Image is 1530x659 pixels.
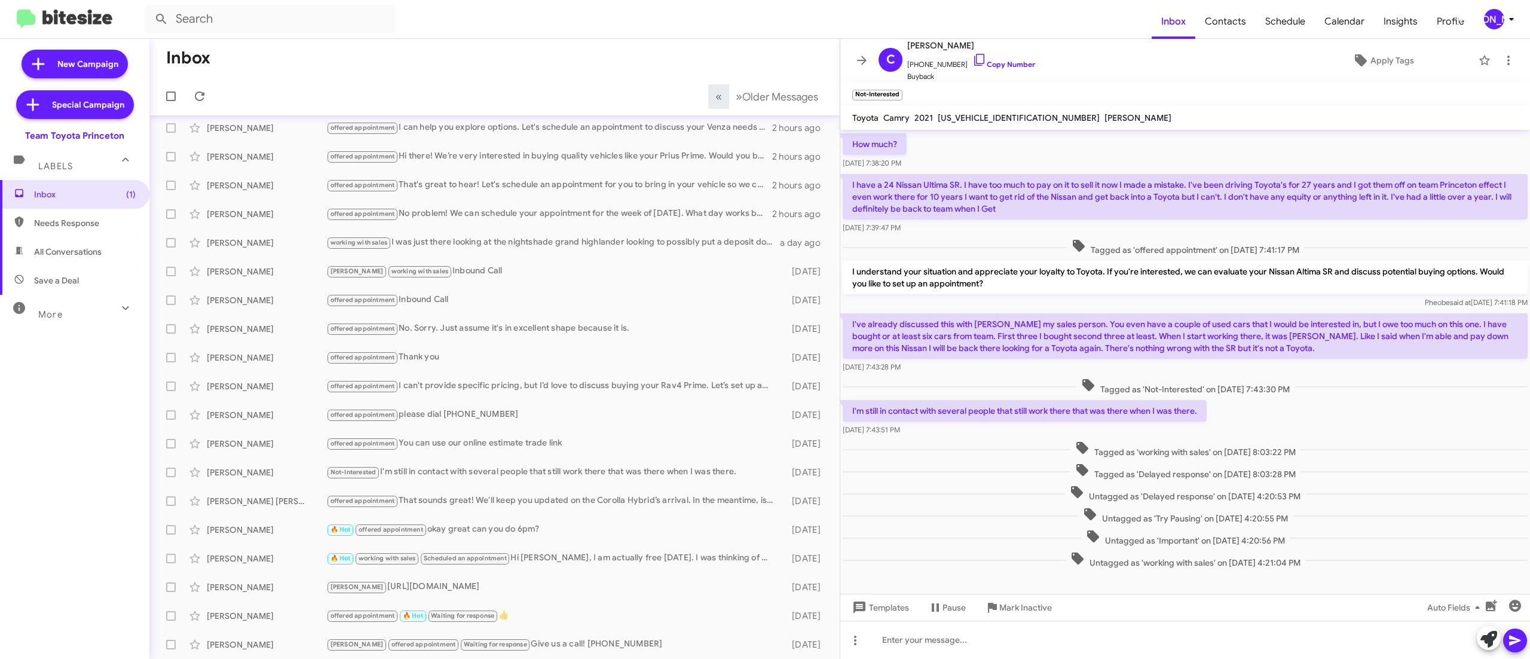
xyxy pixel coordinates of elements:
[843,158,901,167] span: [DATE] 7:38:20 PM
[843,223,901,232] span: [DATE] 7:39:47 PM
[207,266,326,277] div: [PERSON_NAME]
[331,497,395,505] span: offered appointment
[207,639,326,651] div: [PERSON_NAME]
[1256,4,1315,39] a: Schedule
[326,350,779,364] div: Thank you
[331,210,395,218] span: offered appointment
[914,112,933,123] span: 2021
[207,524,326,536] div: [PERSON_NAME]
[1067,239,1304,256] span: Tagged as 'offered appointment' on [DATE] 7:41:17 PM
[779,466,830,478] div: [DATE]
[1152,4,1195,39] span: Inbox
[907,38,1035,53] span: [PERSON_NAME]
[1070,463,1300,480] span: Tagged as 'Delayed response' on [DATE] 8:03:28 PM
[326,580,779,594] div: [URL][DOMAIN_NAME]
[38,309,63,320] span: More
[326,465,779,479] div: I'm still in contact with several people that still work there that was there when I was there.
[326,264,779,278] div: Inbound Call
[742,90,818,103] span: Older Messages
[326,236,779,249] div: I was just there looking at the nightshade grand highlander looking to possibly put a deposit dow...
[779,323,830,335] div: [DATE]
[772,208,830,220] div: 2 hours ago
[708,84,729,109] button: Previous
[331,325,395,332] span: offered appointment
[331,124,395,132] span: offered appointment
[1374,4,1427,39] a: Insights
[207,610,326,622] div: [PERSON_NAME]
[999,597,1052,618] span: Mark Inactive
[1293,50,1473,71] button: Apply Tags
[424,554,507,562] span: Scheduled an appointment
[403,612,423,620] span: 🔥 Hot
[1370,50,1414,71] span: Apply Tags
[1066,551,1305,569] span: Untagged as 'working with sales' on [DATE] 4:21:04 PM
[1427,597,1485,618] span: Auto Fields
[779,581,830,593] div: [DATE]
[1195,4,1256,39] a: Contacts
[843,174,1528,219] p: I have a 24 Nissan Ultima SR. I have too much to pay on it to sell it now I made a mistake. I've ...
[326,178,772,192] div: That's great to hear! Let's schedule an appointment for you to bring in your vehicle so we can as...
[975,597,1061,618] button: Mark Inactive
[207,352,326,364] div: [PERSON_NAME]
[431,612,494,620] span: Waiting for response
[326,322,779,335] div: No. Sorry. Just assume it's in excellent shape because it is.
[38,161,73,172] span: Labels
[22,50,128,78] a: New Campaign
[779,294,830,306] div: [DATE]
[359,526,423,533] span: offered appointment
[772,151,830,163] div: 2 hours ago
[1315,4,1374,39] a: Calendar
[772,122,830,134] div: 2 hours ago
[207,581,326,593] div: [PERSON_NAME]
[736,89,742,104] span: »
[207,380,326,392] div: [PERSON_NAME]
[843,425,900,434] span: [DATE] 7:43:51 PM
[207,323,326,335] div: [PERSON_NAME]
[331,152,395,160] span: offered appointment
[207,208,326,220] div: [PERSON_NAME]
[16,90,134,119] a: Special Campaign
[326,293,779,307] div: Inbound Call
[1450,298,1471,307] span: said at
[331,382,395,390] span: offered appointment
[166,48,210,68] h1: Inbox
[207,495,326,507] div: [PERSON_NAME] [PERSON_NAME]
[326,437,779,450] div: You can use our online estimate trade link
[779,438,830,450] div: [DATE]
[779,352,830,364] div: [DATE]
[840,597,919,618] button: Templates
[1065,485,1305,502] span: Untagged as 'Delayed response' on [DATE] 4:20:53 PM
[1425,298,1528,307] span: Pheobe [DATE] 7:41:18 PM
[779,380,830,392] div: [DATE]
[331,612,395,620] span: offered appointment
[52,99,124,111] span: Special Campaign
[843,133,907,155] p: How much?
[25,130,124,142] div: Team Toyota Princeton
[331,440,395,447] span: offered appointment
[34,274,79,286] span: Save a Deal
[843,400,1207,422] p: I'm still in contact with several people that still work there that was there when I was there.
[779,237,830,249] div: a day ago
[145,5,396,33] input: Search
[1070,441,1300,458] span: Tagged as 'working with sales' on [DATE] 8:03:22 PM
[331,640,384,648] span: [PERSON_NAME]
[391,267,449,275] span: working with sales
[207,466,326,478] div: [PERSON_NAME]
[715,89,722,104] span: «
[729,84,825,109] button: Next
[326,494,779,508] div: That sounds great! We'll keep you updated on the Corolla Hybrid’s arrival. In the meantime, is th...
[331,181,395,189] span: offered appointment
[779,610,830,622] div: [DATE]
[326,609,779,623] div: 👍
[207,179,326,191] div: [PERSON_NAME]
[326,637,779,651] div: Give us a call! [PHONE_NUMBER]
[326,551,779,565] div: Hi [PERSON_NAME], I am actually free [DATE]. I was thinking of dropping by around 11:30 maybe 12:00
[326,408,779,422] div: please dial [PHONE_NUMBER]
[331,267,384,275] span: [PERSON_NAME]
[779,409,830,421] div: [DATE]
[34,217,136,229] span: Needs Response
[1484,9,1504,29] div: [PERSON_NAME]
[779,524,830,536] div: [DATE]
